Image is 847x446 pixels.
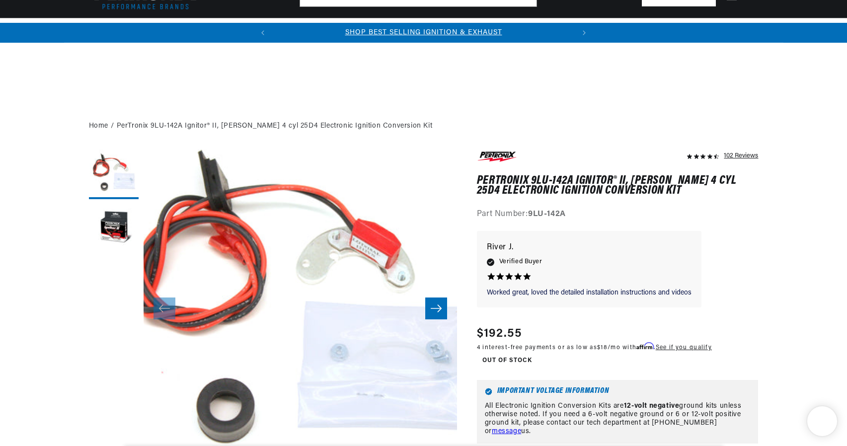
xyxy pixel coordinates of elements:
a: Home [89,121,108,132]
a: See if you qualify - Learn more about Affirm Financing (opens in modal) [656,345,712,351]
summary: Engine Swaps [378,18,434,42]
p: River J. [487,241,692,255]
summary: Ignition Conversions [89,18,169,42]
a: message [492,428,521,435]
button: Translation missing: en.sections.announcements.next_announcement [574,23,594,43]
summary: Motorcycle [577,18,628,42]
span: $192.55 [477,325,522,343]
div: 1 of 2 [273,27,574,38]
button: Translation missing: en.sections.announcements.previous_announcement [253,23,273,43]
span: Affirm [636,342,654,350]
strong: 9LU-142A [528,210,566,218]
p: All Electronic Ignition Conversion Kits are ground kits unless otherwise noted. If you need a 6-v... [485,402,751,436]
div: 102 Reviews [724,149,758,161]
strong: 12-volt negative [624,402,680,410]
summary: Coils & Distributors [169,18,251,42]
summary: Product Support [698,18,759,42]
span: $18 [597,345,608,351]
h6: Important Voltage Information [485,388,751,395]
summary: Spark Plug Wires [506,18,577,42]
a: SHOP BEST SELLING IGNITION & EXHAUST [345,29,502,36]
button: Load image 1 in gallery view [89,149,139,199]
p: Worked great, loved the detailed installation instructions and videos [487,288,692,298]
span: Out of Stock [477,355,538,367]
span: Verified Buyer [499,256,542,267]
div: Part Number: [477,208,759,221]
p: 4 interest-free payments or as low as /mo with . [477,343,712,352]
summary: Battery Products [434,18,507,42]
a: PerTronix 9LU-142A Ignitor® II, [PERSON_NAME] 4 cyl 25D4 Electronic Ignition Conversion Kit [117,121,433,132]
slideshow-component: Translation missing: en.sections.announcements.announcement_bar [64,23,783,43]
summary: Headers, Exhausts & Components [251,18,378,42]
div: Announcement [273,27,574,38]
button: Load image 2 in gallery view [89,204,139,254]
h1: PerTronix 9LU-142A Ignitor® II, [PERSON_NAME] 4 cyl 25D4 Electronic Ignition Conversion Kit [477,176,759,196]
button: Slide left [154,297,175,319]
nav: breadcrumbs [89,121,759,132]
button: Slide right [425,297,447,319]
